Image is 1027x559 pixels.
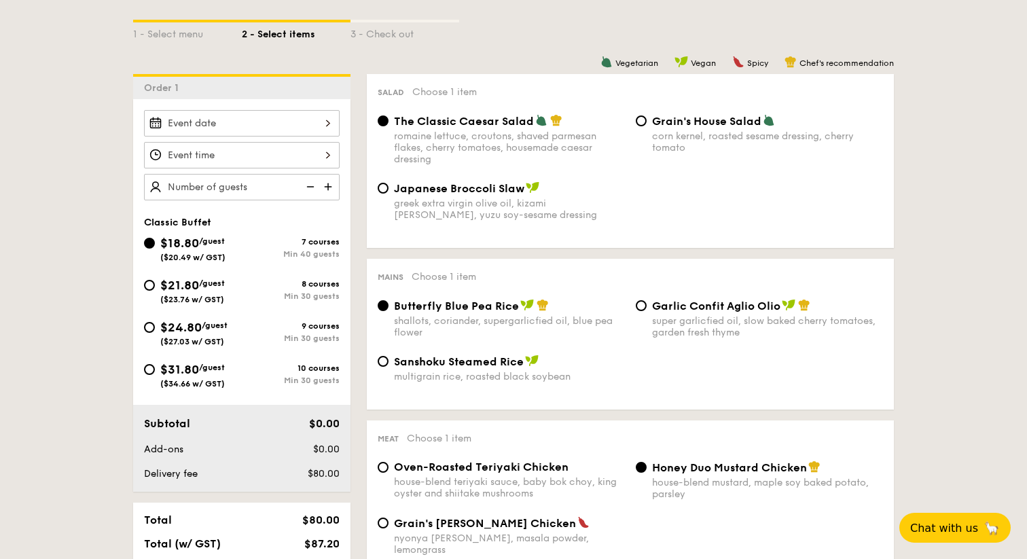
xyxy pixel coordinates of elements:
span: Meat [378,434,399,444]
input: Honey Duo Mustard Chickenhouse-blend mustard, maple soy baked potato, parsley [636,462,647,473]
div: 8 courses [242,279,340,289]
div: 10 courses [242,363,340,373]
span: The Classic Caesar Salad [394,115,534,128]
div: corn kernel, roasted sesame dressing, cherry tomato [652,130,883,154]
span: Total [144,513,172,526]
input: Event date [144,110,340,137]
span: $80.00 [302,513,340,526]
span: ($20.49 w/ GST) [160,253,226,262]
span: Total (w/ GST) [144,537,221,550]
input: Oven-Roasted Teriyaki Chickenhouse-blend teriyaki sauce, baby bok choy, king oyster and shiitake ... [378,462,389,473]
img: icon-vegan.f8ff3823.svg [526,181,539,194]
img: icon-reduce.1d2dbef1.svg [299,174,319,200]
span: Choose 1 item [407,433,471,444]
input: $24.80/guest($27.03 w/ GST)9 coursesMin 30 guests [144,322,155,333]
span: /guest [199,363,225,372]
span: ($34.66 w/ GST) [160,379,225,389]
div: Min 30 guests [242,291,340,301]
div: 2 - Select items [242,22,350,41]
span: Mains [378,272,403,282]
span: Garlic Confit Aglio Olio [652,300,780,312]
input: Japanese Broccoli Slawgreek extra virgin olive oil, kizami [PERSON_NAME], yuzu soy-sesame dressing [378,183,389,194]
img: icon-chef-hat.a58ddaea.svg [798,299,810,311]
div: nyonya [PERSON_NAME], masala powder, lemongrass [394,533,625,556]
div: greek extra virgin olive oil, kizami [PERSON_NAME], yuzu soy-sesame dressing [394,198,625,221]
div: super garlicfied oil, slow baked cherry tomatoes, garden fresh thyme [652,315,883,338]
span: Grain's House Salad [652,115,761,128]
span: Chat with us [910,522,978,535]
img: icon-chef-hat.a58ddaea.svg [808,461,821,473]
input: The Classic Caesar Saladromaine lettuce, croutons, shaved parmesan flakes, cherry tomatoes, house... [378,115,389,126]
span: Delivery fee [144,468,198,480]
span: Butterfly Blue Pea Rice [394,300,519,312]
img: icon-vegan.f8ff3823.svg [674,56,688,68]
span: ($27.03 w/ GST) [160,337,224,346]
img: icon-spicy.37a8142b.svg [577,516,590,528]
div: Min 30 guests [242,376,340,385]
img: icon-vegetarian.fe4039eb.svg [535,114,547,126]
span: Japanese Broccoli Slaw [394,182,524,195]
span: /guest [199,278,225,288]
img: icon-chef-hat.a58ddaea.svg [785,56,797,68]
span: $80.00 [308,468,340,480]
span: $87.20 [304,537,340,550]
span: /guest [199,236,225,246]
span: $0.00 [313,444,340,455]
div: 7 courses [242,237,340,247]
img: icon-spicy.37a8142b.svg [732,56,744,68]
span: $21.80 [160,278,199,293]
span: Chef's recommendation [799,58,894,68]
span: Grain's [PERSON_NAME] Chicken [394,517,576,530]
span: Salad [378,88,404,97]
span: Oven-Roasted Teriyaki Chicken [394,461,569,473]
img: icon-vegetarian.fe4039eb.svg [600,56,613,68]
input: $31.80/guest($34.66 w/ GST)10 coursesMin 30 guests [144,364,155,375]
span: $18.80 [160,236,199,251]
input: $18.80/guest($20.49 w/ GST)7 coursesMin 40 guests [144,238,155,249]
span: /guest [202,321,228,330]
div: shallots, coriander, supergarlicfied oil, blue pea flower [394,315,625,338]
div: Min 30 guests [242,333,340,343]
span: $31.80 [160,362,199,377]
span: Vegetarian [615,58,658,68]
div: multigrain rice, roasted black soybean [394,371,625,382]
span: 🦙 [984,520,1000,536]
input: Grain's House Saladcorn kernel, roasted sesame dressing, cherry tomato [636,115,647,126]
div: romaine lettuce, croutons, shaved parmesan flakes, cherry tomatoes, housemade caesar dressing [394,130,625,165]
span: Vegan [691,58,716,68]
img: icon-chef-hat.a58ddaea.svg [537,299,549,311]
button: Chat with us🦙 [899,513,1011,543]
div: house-blend mustard, maple soy baked potato, parsley [652,477,883,500]
div: 3 - Check out [350,22,459,41]
input: Garlic Confit Aglio Oliosuper garlicfied oil, slow baked cherry tomatoes, garden fresh thyme [636,300,647,311]
img: icon-vegetarian.fe4039eb.svg [763,114,775,126]
input: Sanshoku Steamed Ricemultigrain rice, roasted black soybean [378,356,389,367]
span: Choose 1 item [412,86,477,98]
div: house-blend teriyaki sauce, baby bok choy, king oyster and shiitake mushrooms [394,476,625,499]
input: Butterfly Blue Pea Riceshallots, coriander, supergarlicfied oil, blue pea flower [378,300,389,311]
span: Honey Duo Mustard Chicken [652,461,807,474]
span: Order 1 [144,82,184,94]
img: icon-vegan.f8ff3823.svg [520,299,534,311]
span: Add-ons [144,444,183,455]
span: Sanshoku Steamed Rice [394,355,524,368]
img: icon-vegan.f8ff3823.svg [782,299,795,311]
span: Subtotal [144,417,190,430]
img: icon-add.58712e84.svg [319,174,340,200]
span: $24.80 [160,320,202,335]
input: Grain's [PERSON_NAME] Chickennyonya [PERSON_NAME], masala powder, lemongrass [378,518,389,528]
div: Min 40 guests [242,249,340,259]
div: 9 courses [242,321,340,331]
img: icon-chef-hat.a58ddaea.svg [550,114,562,126]
span: $0.00 [309,417,340,430]
input: $21.80/guest($23.76 w/ GST)8 coursesMin 30 guests [144,280,155,291]
input: Event time [144,142,340,168]
span: Classic Buffet [144,217,211,228]
div: 1 - Select menu [133,22,242,41]
span: Spicy [747,58,768,68]
img: icon-vegan.f8ff3823.svg [525,355,539,367]
input: Number of guests [144,174,340,200]
span: ($23.76 w/ GST) [160,295,224,304]
span: Choose 1 item [412,271,476,283]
